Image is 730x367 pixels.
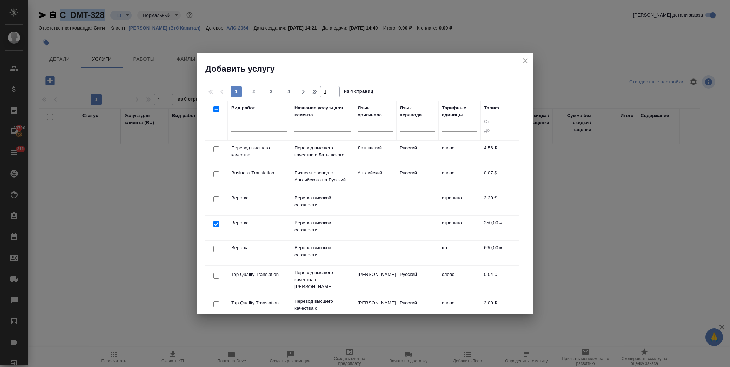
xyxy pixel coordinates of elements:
[205,63,533,75] h2: Добавить услугу
[283,88,294,95] span: 4
[266,86,277,97] button: 3
[344,87,373,97] span: из 4 страниц
[231,244,287,251] p: Верстка
[231,194,287,201] p: Верстка
[438,296,480,321] td: слово
[438,241,480,265] td: шт
[231,219,287,226] p: Верстка
[438,216,480,240] td: страница
[438,141,480,166] td: слово
[480,216,523,240] td: 250,00 ₽
[400,104,435,118] div: Язык перевода
[231,169,287,176] p: Business Translation
[231,104,255,111] div: Вид работ
[520,56,531,66] button: close
[396,141,438,166] td: Русский
[358,104,393,118] div: Язык оригинала
[294,104,351,118] div: Название услуги для клиента
[294,298,351,319] p: Перевод высшего качества с [PERSON_NAME] ...
[438,191,480,215] td: страница
[294,194,351,208] p: Верстка высокой сложности
[248,88,259,95] span: 2
[480,191,523,215] td: 3,20 €
[294,244,351,258] p: Верстка высокой сложности
[354,296,396,321] td: [PERSON_NAME]
[396,268,438,292] td: Русский
[480,268,523,292] td: 0,04 €
[438,166,480,191] td: слово
[294,144,351,159] p: Перевод высшего качества с Латышского...
[294,169,351,183] p: Бизнес-перевод с Английского на Русский
[231,271,287,278] p: Top Quality Translation
[231,300,287,307] p: Top Quality Translation
[294,219,351,233] p: Верстка высокой сложности
[354,166,396,191] td: Английский
[283,86,294,97] button: 4
[396,296,438,321] td: Русский
[294,269,351,290] p: Перевод высшего качества с [PERSON_NAME] ...
[484,104,499,111] div: Тариф
[480,166,523,191] td: 0,07 $
[396,166,438,191] td: Русский
[438,268,480,292] td: слово
[354,268,396,292] td: [PERSON_NAME]
[231,144,287,159] p: Перевод высшего качества
[266,88,277,95] span: 3
[484,118,519,127] input: От
[484,127,519,135] input: До
[480,141,523,166] td: 4,56 ₽
[354,141,396,166] td: Латышский
[480,241,523,265] td: 660,00 ₽
[480,296,523,321] td: 3,00 ₽
[248,86,259,97] button: 2
[442,104,477,118] div: Тарифные единицы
